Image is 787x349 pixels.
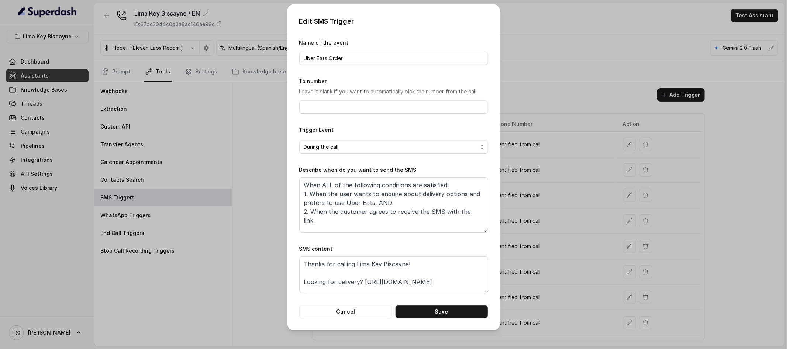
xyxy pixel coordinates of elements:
button: Cancel [299,305,392,318]
label: Describe when do you want to send the SMS [299,167,417,173]
label: SMS content [299,246,333,252]
p: Edit SMS Trigger [299,16,488,27]
textarea: When ALL of the following conditions are satisfied: 1. When the user wants to enquire about deliv... [299,177,488,233]
label: Name of the event [299,40,349,46]
label: Trigger Event [299,127,334,133]
button: Save [395,305,488,318]
span: During the call [304,143,478,151]
label: To number [299,78,327,84]
textarea: Thanks for calling Lima Key Biscayne! Looking for delivery? [URL][DOMAIN_NAME] Call managed by [U... [299,256,488,293]
p: Leave it blank if you want to automatically pick the number from the call. [299,87,488,96]
button: During the call [299,140,488,154]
